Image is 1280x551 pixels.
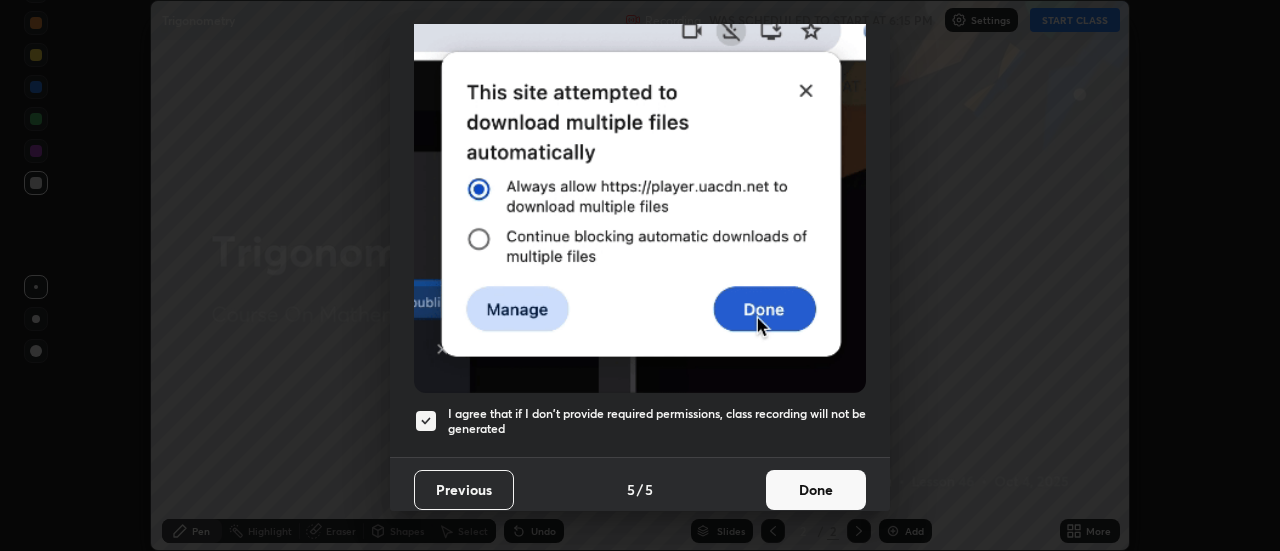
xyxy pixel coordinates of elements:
h5: I agree that if I don't provide required permissions, class recording will not be generated [448,406,866,437]
button: Done [766,470,866,510]
h4: 5 [645,479,653,500]
h4: / [637,479,643,500]
h4: 5 [627,479,635,500]
button: Previous [414,470,514,510]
